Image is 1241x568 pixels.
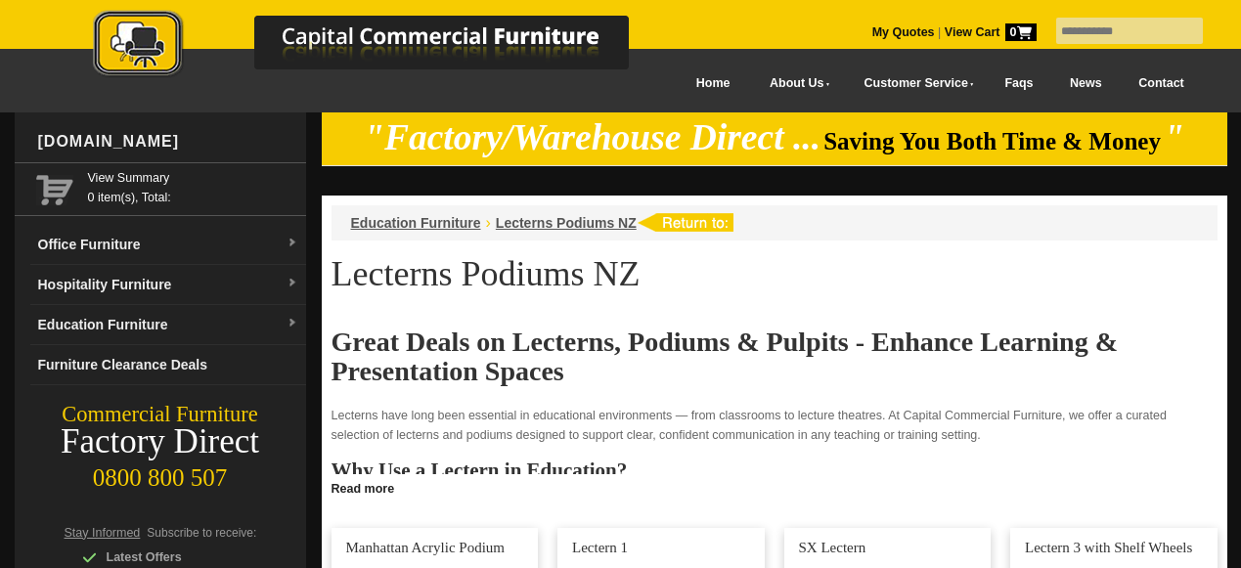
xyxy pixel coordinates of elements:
[15,401,306,428] div: Commercial Furniture
[82,547,268,567] div: Latest Offers
[637,213,733,232] img: return to
[147,526,256,540] span: Subscribe to receive:
[30,305,306,345] a: Education Furnituredropdown
[332,327,1118,386] strong: Great Deals on Lecterns, Podiums & Pulpits - Enhance Learning & Presentation Spaces
[842,62,986,106] a: Customer Service
[15,428,306,456] div: Factory Direct
[65,526,141,540] span: Stay Informed
[748,62,842,106] a: About Us
[1164,117,1184,157] em: "
[364,117,820,157] em: "Factory/Warehouse Direct ...
[1005,23,1037,41] span: 0
[88,168,298,204] span: 0 item(s), Total:
[332,255,1218,292] h1: Lecterns Podiums NZ
[30,112,306,171] div: [DOMAIN_NAME]
[945,25,1037,39] strong: View Cart
[486,213,491,233] li: ›
[30,345,306,385] a: Furniture Clearance Deals
[287,318,298,329] img: dropdown
[287,278,298,289] img: dropdown
[15,455,306,492] div: 0800 800 507
[823,128,1161,154] span: Saving You Both Time & Money
[1051,62,1120,106] a: News
[987,62,1052,106] a: Faqs
[351,215,481,231] a: Education Furniture
[88,168,298,188] a: View Summary
[332,459,628,482] strong: Why Use a Lectern in Education?
[287,238,298,249] img: dropdown
[872,25,935,39] a: My Quotes
[1120,62,1202,106] a: Contact
[30,265,306,305] a: Hospitality Furnituredropdown
[39,10,724,87] a: Capital Commercial Furniture Logo
[941,25,1036,39] a: View Cart0
[332,406,1218,445] p: Lecterns have long been essential in educational environments — from classrooms to lecture theatr...
[322,474,1227,499] a: Click to read more
[39,10,724,81] img: Capital Commercial Furniture Logo
[30,225,306,265] a: Office Furnituredropdown
[496,215,637,231] a: Lecterns Podiums NZ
